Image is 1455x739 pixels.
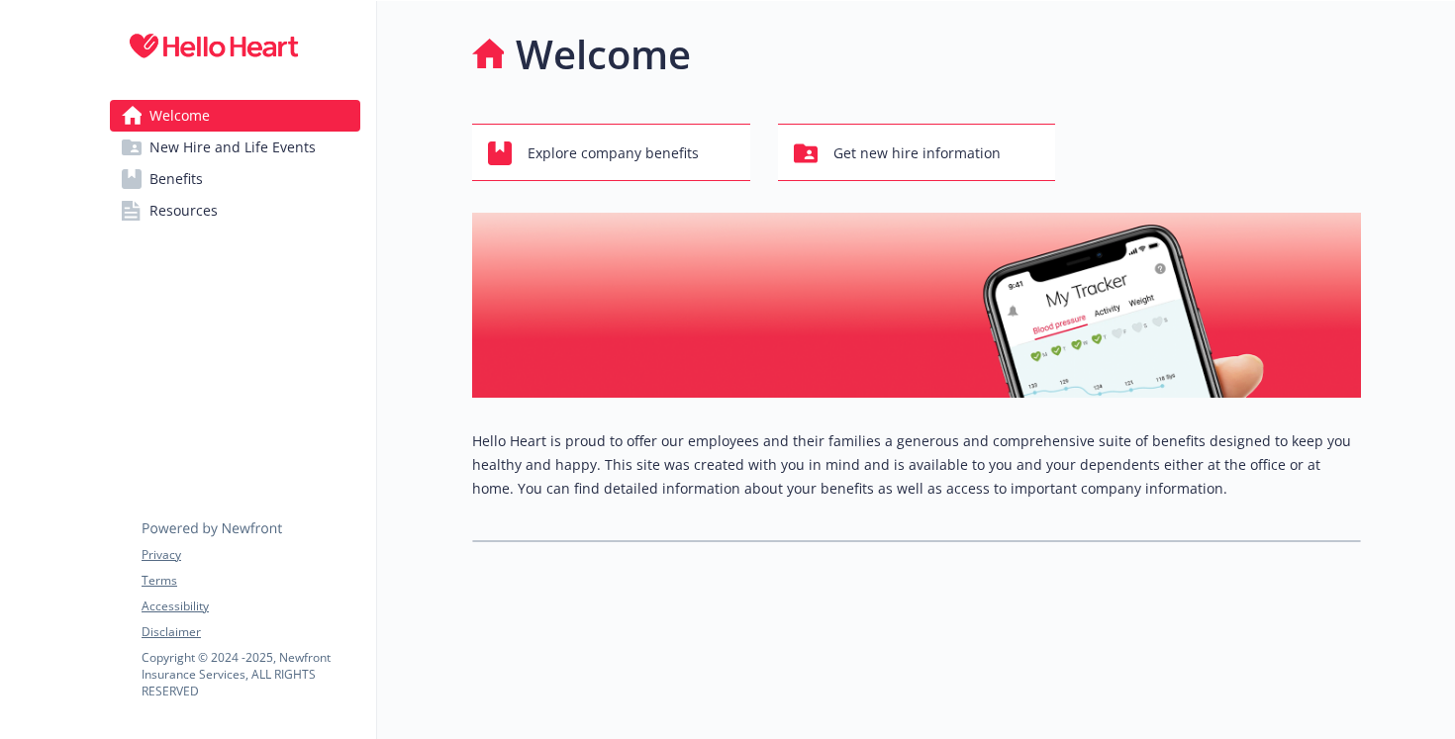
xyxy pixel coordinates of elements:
button: Get new hire information [778,124,1056,181]
img: overview page banner [472,213,1361,398]
a: Privacy [142,546,359,564]
a: Welcome [110,100,360,132]
a: Disclaimer [142,623,359,641]
a: Terms [142,572,359,590]
span: Explore company benefits [528,135,699,172]
p: Hello Heart is proud to offer our employees and their families a generous and comprehensive suite... [472,429,1361,501]
a: New Hire and Life Events [110,132,360,163]
p: Copyright © 2024 - 2025 , Newfront Insurance Services, ALL RIGHTS RESERVED [142,649,359,699]
a: Accessibility [142,598,359,615]
button: Explore company benefits [472,124,750,181]
span: Welcome [149,100,210,132]
span: Benefits [149,163,203,195]
span: New Hire and Life Events [149,132,316,163]
a: Benefits [110,163,360,195]
a: Resources [110,195,360,227]
span: Get new hire information [833,135,1001,172]
span: Resources [149,195,218,227]
h1: Welcome [516,25,691,84]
